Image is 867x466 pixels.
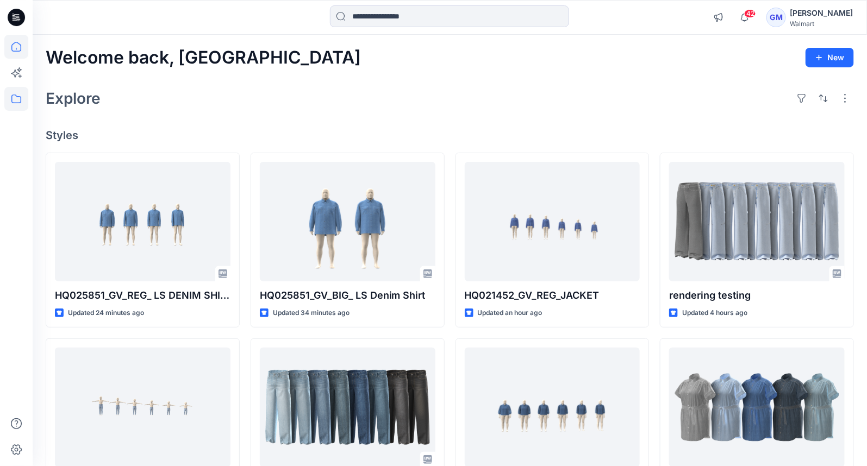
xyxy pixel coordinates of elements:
p: Updated 24 minutes ago [68,307,144,319]
p: rendering testing [669,288,845,303]
div: Walmart [790,20,853,28]
p: Updated 4 hours ago [682,307,747,319]
button: New [806,48,854,67]
a: HQ021452_GV_REG_JACKET [465,162,640,281]
h2: Welcome back, [GEOGRAPHIC_DATA] [46,48,361,68]
div: [PERSON_NAME] [790,7,853,20]
a: rendering testing [669,162,845,281]
p: Updated an hour ago [478,307,542,319]
p: HQ025851_GV_REG_ LS DENIM SHIRT [55,288,230,303]
h4: Styles [46,129,854,142]
p: Updated 34 minutes ago [273,307,350,319]
h2: Explore [46,90,101,107]
p: HQ025851_GV_BIG_ LS Denim Shirt [260,288,435,303]
a: HQ025851_GV_REG_ LS DENIM SHIRT [55,162,230,281]
span: 42 [744,9,756,18]
div: GM [766,8,786,27]
p: HQ021452_GV_REG_JACKET [465,288,640,303]
a: HQ025851_GV_BIG_ LS Denim Shirt [260,162,435,281]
